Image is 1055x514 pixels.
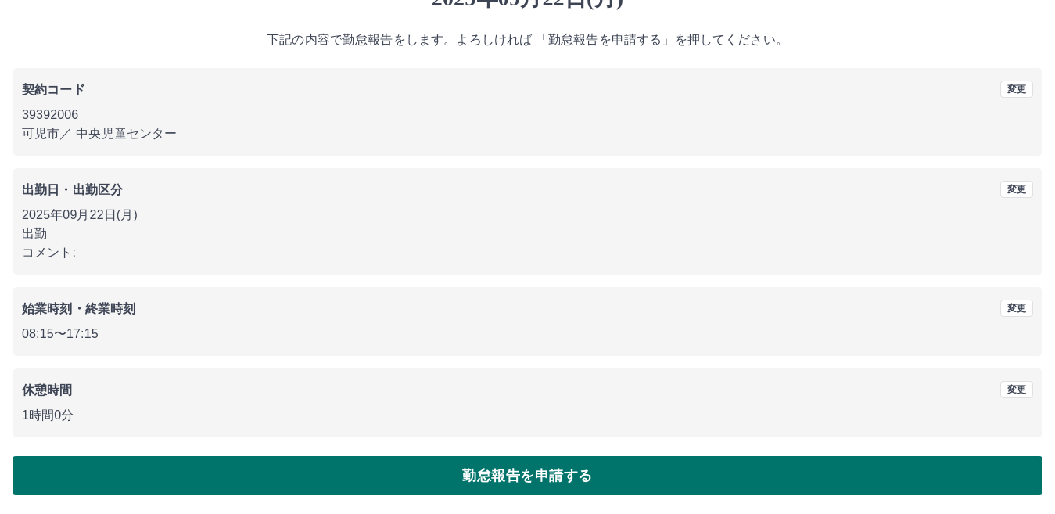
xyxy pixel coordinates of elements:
[1000,181,1033,198] button: 変更
[22,106,1033,124] p: 39392006
[1000,381,1033,398] button: 変更
[22,302,135,315] b: 始業時刻・終業時刻
[22,124,1033,143] p: 可児市 ／ 中央児童センター
[22,406,1033,425] p: 1時間0分
[22,243,1033,262] p: コメント:
[13,31,1042,49] p: 下記の内容で勤怠報告をします。よろしければ 「勤怠報告を申請する」を押してください。
[22,206,1033,225] p: 2025年09月22日(月)
[13,456,1042,495] button: 勤怠報告を申請する
[22,83,85,96] b: 契約コード
[1000,81,1033,98] button: 変更
[22,325,1033,343] p: 08:15 〜 17:15
[22,383,73,397] b: 休憩時間
[1000,300,1033,317] button: 変更
[22,183,123,196] b: 出勤日・出勤区分
[22,225,1033,243] p: 出勤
